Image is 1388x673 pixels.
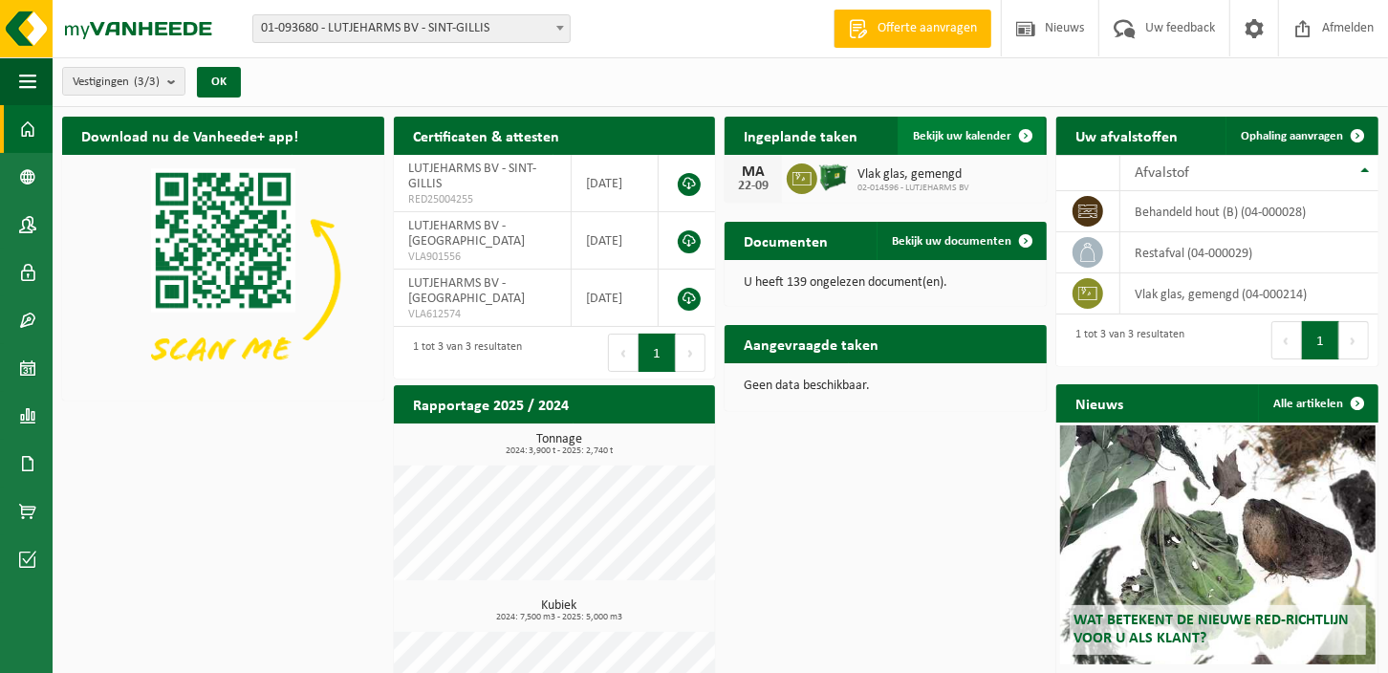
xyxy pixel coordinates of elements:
button: Next [676,334,705,372]
h2: Nieuws [1056,384,1142,422]
span: Afvalstof [1135,165,1189,181]
span: VLA612574 [408,307,556,322]
span: LUTJEHARMS BV - [GEOGRAPHIC_DATA] [408,276,525,306]
span: 01-093680 - LUTJEHARMS BV - SINT-GILLIS [252,14,571,43]
span: Bekijk uw documenten [892,235,1011,248]
button: Previous [608,334,639,372]
span: 2024: 3,900 t - 2025: 2,740 t [403,446,716,456]
h3: Kubiek [403,599,716,622]
td: behandeld hout (B) (04-000028) [1120,191,1378,232]
button: 1 [639,334,676,372]
td: [DATE] [572,212,660,270]
img: Download de VHEPlus App [62,155,384,397]
td: restafval (04-000029) [1120,232,1378,273]
a: Alle artikelen [1258,384,1377,423]
a: Offerte aanvragen [834,10,991,48]
button: Vestigingen(3/3) [62,67,185,96]
h2: Certificaten & attesten [394,117,578,154]
h2: Aangevraagde taken [725,325,898,362]
span: 01-093680 - LUTJEHARMS BV - SINT-GILLIS [253,15,570,42]
span: Wat betekent de nieuwe RED-richtlijn voor u als klant? [1074,613,1350,646]
span: LUTJEHARMS BV - [GEOGRAPHIC_DATA] [408,219,525,249]
span: Ophaling aanvragen [1241,130,1343,142]
td: vlak glas, gemengd (04-000214) [1120,273,1378,315]
button: OK [197,67,241,98]
td: [DATE] [572,270,660,327]
div: MA [734,164,772,180]
span: 02-014596 - LUTJEHARMS BV [857,183,969,194]
td: [DATE] [572,155,660,212]
div: 22-09 [734,180,772,193]
div: 1 tot 3 van 3 resultaten [1066,319,1184,361]
span: Bekijk uw kalender [913,130,1011,142]
span: RED25004255 [408,192,556,207]
a: Bekijk rapportage [573,423,713,461]
a: Bekijk uw kalender [898,117,1045,155]
h2: Download nu de Vanheede+ app! [62,117,317,154]
p: U heeft 139 ongelezen document(en). [744,276,1028,290]
span: VLA901556 [408,250,556,265]
span: Vestigingen [73,68,160,97]
img: CR-BO-1C-1900-MET-01 [817,161,850,193]
span: Vlak glas, gemengd [857,167,969,183]
h2: Uw afvalstoffen [1056,117,1197,154]
h3: Tonnage [403,433,716,456]
span: LUTJEHARMS BV - SINT-GILLIS [408,162,536,191]
span: 2024: 7,500 m3 - 2025: 5,000 m3 [403,613,716,622]
h2: Ingeplande taken [725,117,877,154]
a: Bekijk uw documenten [877,222,1045,260]
span: Offerte aanvragen [873,19,982,38]
button: 1 [1302,321,1339,359]
div: 1 tot 3 van 3 resultaten [403,332,522,374]
p: Geen data beschikbaar. [744,380,1028,393]
a: Wat betekent de nieuwe RED-richtlijn voor u als klant? [1060,425,1376,664]
button: Next [1339,321,1369,359]
count: (3/3) [134,76,160,88]
button: Previous [1271,321,1302,359]
a: Ophaling aanvragen [1225,117,1377,155]
h2: Documenten [725,222,847,259]
h2: Rapportage 2025 / 2024 [394,385,588,423]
